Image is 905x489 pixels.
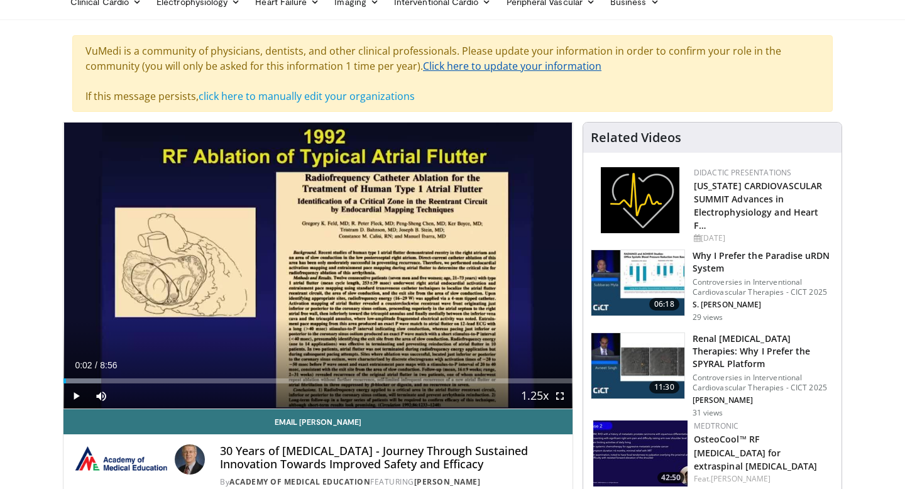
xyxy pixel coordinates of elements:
[591,130,681,145] h4: Related Videos
[63,378,573,383] div: Progress Bar
[694,473,831,485] div: Feat.
[693,408,723,418] p: 31 views
[694,420,739,431] a: Medtronic
[593,420,688,486] img: a8e72dca-74fb-4275-9764-086930488190.150x105_q85_crop-smart_upscale.jpg
[693,277,834,297] p: Controversies in Interventional Cardiovascular Therapies - CICT 2025
[591,250,684,316] img: 2642853e-0e37-4889-a09a-cec81d5b4043.150x105_q85_crop-smart_upscale.jpg
[63,409,573,434] a: Email [PERSON_NAME]
[711,473,771,484] a: [PERSON_NAME]
[74,444,170,475] img: Academy of Medical Education
[694,233,831,244] div: [DATE]
[89,383,114,409] button: Mute
[423,59,601,73] a: Click here to update your information
[547,383,573,409] button: Fullscreen
[693,300,834,310] p: S. [PERSON_NAME]
[649,298,679,310] span: 06:18
[693,250,834,275] h3: Why I Prefer the Paradise uRDN System
[220,476,562,488] div: By FEATURING
[601,167,679,233] img: 1860aa7a-ba06-47e3-81a4-3dc728c2b4cf.png.150x105_q85_autocrop_double_scale_upscale_version-0.2.png
[63,123,573,409] video-js: Video Player
[75,360,92,370] span: 0:02
[229,476,370,487] a: Academy of Medical Education
[414,476,481,487] a: [PERSON_NAME]
[591,250,834,322] a: 06:18 Why I Prefer the Paradise uRDN System Controversies in Interventional Cardiovascular Therap...
[591,332,834,418] a: 11:30 Renal [MEDICAL_DATA] Therapies: Why I Prefer the SPYRAL Platform Controversies in Intervent...
[175,444,205,475] img: Avatar
[522,383,547,409] button: Playback Rate
[693,395,834,405] p: [PERSON_NAME]
[591,333,684,398] img: 57d8e017-1b0f-4f69-b12c-a158644a3dc5.150x105_q85_crop-smart_upscale.jpg
[72,35,833,112] div: VuMedi is a community of physicians, dentists, and other clinical professionals. Please update yo...
[694,180,823,231] a: [US_STATE] CARDIOVASCULAR SUMMIT Advances in Electrophysiology and Heart F…
[593,420,688,486] a: 42:50
[95,360,97,370] span: /
[63,383,89,409] button: Play
[693,312,723,322] p: 29 views
[220,444,562,471] h4: 30 Years of [MEDICAL_DATA] - Journey Through Sustained Innovation Towards Improved Safety and Eff...
[649,381,679,393] span: 11:30
[100,360,117,370] span: 8:56
[694,433,818,471] a: OsteoCool™ RF [MEDICAL_DATA] for extraspinal [MEDICAL_DATA]
[694,167,831,179] div: Didactic Presentations
[199,89,415,103] a: click here to manually edit your organizations
[693,332,834,370] h3: Renal [MEDICAL_DATA] Therapies: Why I Prefer the SPYRAL Platform
[657,472,684,483] span: 42:50
[693,373,834,393] p: Controversies in Interventional Cardiovascular Therapies - CICT 2025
